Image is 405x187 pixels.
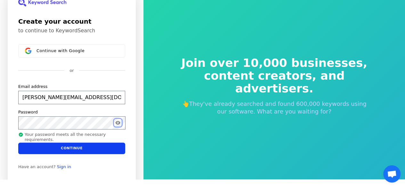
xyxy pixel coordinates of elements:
[18,132,126,143] p: Your password meets all the necessary requirements.
[18,44,125,58] button: Sign in with GoogleContinue with Google
[177,57,372,69] span: Join over 10,000 businesses,
[177,69,372,95] span: content creators, and advertisers.
[114,119,122,127] button: Show password
[25,48,31,54] img: Sign in with Google
[18,143,125,154] button: Continue
[36,48,85,53] span: Continue with Google
[18,84,47,90] label: Email address
[177,100,372,115] p: 👆They've already searched and found 600,000 keywords using our software. What are you waiting for?
[57,164,71,169] a: Sign in
[18,17,125,26] h1: Create your account
[69,68,74,74] p: or
[18,109,38,115] label: Password
[18,27,125,34] p: to continue to KeywordSearch
[383,165,401,183] a: Open chat
[18,164,56,169] span: Have an account?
